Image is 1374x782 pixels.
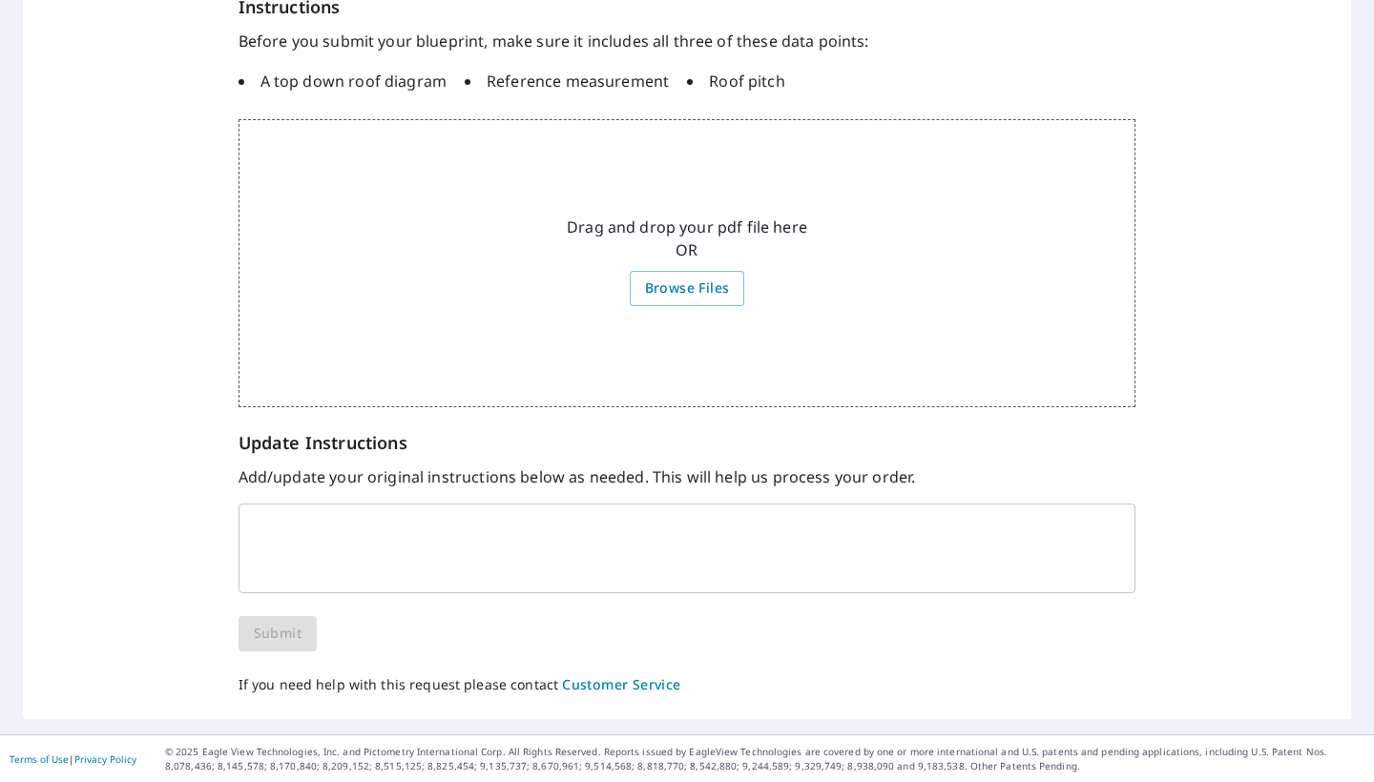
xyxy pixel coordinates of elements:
span: Browse Files [645,277,730,300]
li: Reference measurement [465,70,669,93]
p: Update Instructions [239,430,1136,456]
button: Customer Service [562,673,680,697]
a: Privacy Policy [74,752,136,766]
p: Add/update your original instructions below as needed. This will help us process your order. [239,465,1136,488]
p: © 2025 Eagle View Technologies, Inc. and Pictometry International Corp. All Rights Reserved. Repo... [165,745,1364,773]
p: Drag and drop your pdf file here OR [567,216,807,261]
p: If you need help with this request please contact [239,674,1136,697]
label: Browse Files [630,271,745,306]
p: Before you submit your blueprint, make sure it includes all three of these data points: [239,30,1136,52]
a: Terms of Use [10,752,69,766]
li: Roof pitch [687,70,785,93]
li: A top down roof diagram [239,70,447,93]
p: | [10,753,136,765]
